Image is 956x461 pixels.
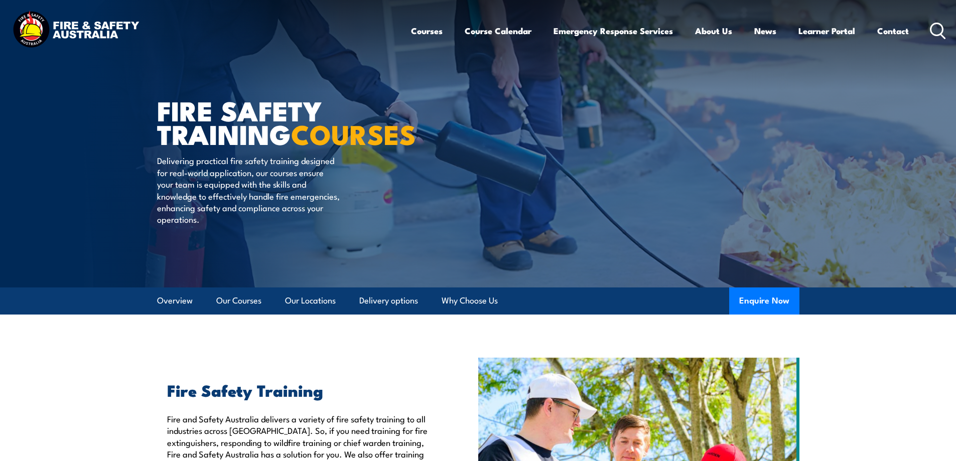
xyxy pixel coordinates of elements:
[285,287,336,314] a: Our Locations
[442,287,498,314] a: Why Choose Us
[167,383,432,397] h2: Fire Safety Training
[877,18,909,44] a: Contact
[359,287,418,314] a: Delivery options
[216,287,261,314] a: Our Courses
[157,287,193,314] a: Overview
[729,287,799,315] button: Enquire Now
[157,155,340,225] p: Delivering practical fire safety training designed for real-world application, our courses ensure...
[157,98,405,145] h1: FIRE SAFETY TRAINING
[798,18,855,44] a: Learner Portal
[554,18,673,44] a: Emergency Response Services
[695,18,732,44] a: About Us
[411,18,443,44] a: Courses
[291,112,416,154] strong: COURSES
[465,18,531,44] a: Course Calendar
[754,18,776,44] a: News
